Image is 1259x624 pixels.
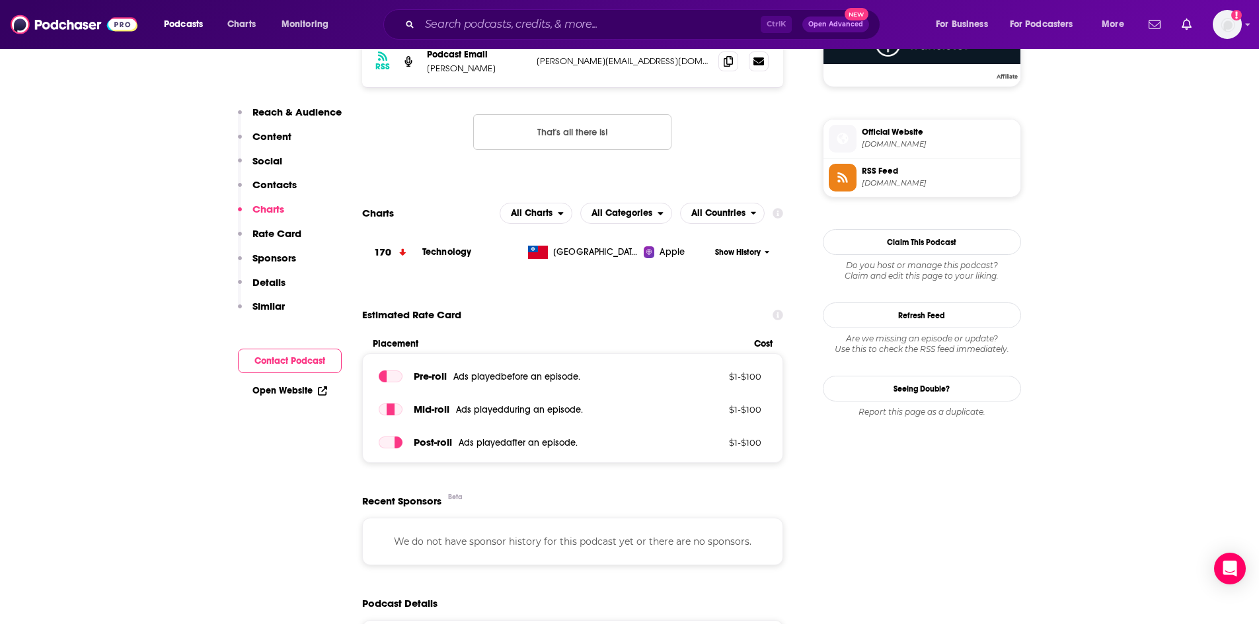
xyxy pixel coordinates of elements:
[862,139,1015,149] span: talk-commerce.com
[238,300,285,324] button: Similar
[448,493,463,501] div: Beta
[252,203,284,215] p: Charts
[473,114,671,150] button: Nothing here.
[823,260,1021,271] span: Do you host or manage this podcast?
[936,15,988,34] span: For Business
[1010,15,1073,34] span: For Podcasters
[710,247,774,258] button: Show History
[1213,10,1242,39] span: Logged in as BWeinstein
[238,130,291,155] button: Content
[691,209,745,218] span: All Countries
[227,15,256,34] span: Charts
[238,227,301,252] button: Rate Card
[238,106,342,130] button: Reach & Audience
[282,15,328,34] span: Monitoring
[155,14,220,35] button: open menu
[808,21,863,28] span: Open Advanced
[823,260,1021,281] div: Claim and edit this page to your liking.
[823,407,1021,417] div: Report this page as a duplicate.
[862,126,1015,138] span: Official Website
[580,203,672,224] h2: Categories
[11,12,137,37] img: Podchaser - Follow, Share and Rate Podcasts
[927,14,1005,35] button: open menu
[374,245,391,260] h3: 170
[823,376,1021,401] a: Seeing Double?
[1176,13,1197,36] a: Show notifications dropdown
[459,437,578,448] span: Ads played after an episode .
[252,385,327,396] a: Open Website
[164,15,203,34] span: Podcasts
[379,534,767,549] p: We do not have sponsor history for this podcast yet or there are no sponsors.
[453,371,580,382] span: Ads played before an episode .
[427,49,526,60] p: Podcast Email
[362,302,461,328] span: Estimated Rate Card
[660,246,685,259] span: Apple
[252,227,301,240] p: Rate Card
[252,276,286,289] p: Details
[680,203,765,224] button: open menu
[362,207,394,219] h2: Charts
[414,436,452,448] span: Post -roll
[644,246,710,259] a: Apple
[414,403,449,415] span: Mid -roll
[675,371,761,382] p: $ 1 - $ 100
[754,338,773,349] span: Cost
[252,252,296,264] p: Sponsors
[219,14,264,35] a: Charts
[675,437,761,448] p: $ 1 - $ 100
[238,276,286,300] button: Details
[500,203,572,224] button: open menu
[427,63,526,74] p: [PERSON_NAME]
[252,155,282,167] p: Social
[537,55,708,67] p: [PERSON_NAME][EMAIL_ADDRESS][DOMAIN_NAME]
[823,24,1020,79] a: Transistor
[238,155,282,179] button: Social
[829,125,1015,153] a: Official Website[DOMAIN_NAME]
[456,404,583,415] span: Ads played during an episode .
[1213,10,1242,39] button: Show profile menu
[238,178,297,203] button: Contacts
[1214,553,1246,584] div: Open Intercom Messenger
[511,209,553,218] span: All Charts
[580,203,672,224] button: open menu
[845,8,868,20] span: New
[553,246,639,259] span: Taiwan, Province of China
[422,246,472,258] a: Technology
[238,349,342,373] button: Contact Podcast
[362,495,441,507] span: Recent Sponsors
[362,234,422,271] a: 170
[1231,10,1242,20] svg: Add a profile image
[252,130,291,143] p: Content
[252,106,342,118] p: Reach & Audience
[675,404,761,415] p: $ 1 - $ 100
[829,164,1015,191] a: RSS Feed[DOMAIN_NAME]
[396,9,893,40] div: Search podcasts, credits, & more...
[523,246,644,259] a: [GEOGRAPHIC_DATA], [GEOGRAPHIC_DATA]
[420,14,761,35] input: Search podcasts, credits, & more...
[1143,13,1166,36] a: Show notifications dropdown
[272,14,346,35] button: open menu
[761,16,792,33] span: Ctrl K
[1213,10,1242,39] img: User Profile
[375,61,390,72] h3: RSS
[500,203,572,224] h2: Platforms
[862,165,1015,177] span: RSS Feed
[823,229,1021,255] button: Claim This Podcast
[802,17,869,32] button: Open AdvancedNew
[373,338,744,349] span: Placement
[862,178,1015,188] span: feeds.transistor.fm
[591,209,652,218] span: All Categories
[823,302,1021,328] button: Refresh Feed
[823,333,1021,355] div: Are we missing an episode or update? Use this to check the RSS feed immediately.
[238,252,296,276] button: Sponsors
[715,247,761,258] span: Show History
[1092,14,1141,35] button: open menu
[252,178,297,191] p: Contacts
[252,300,285,312] p: Similar
[1001,14,1092,35] button: open menu
[1102,15,1124,34] span: More
[994,73,1020,81] span: Affiliate
[414,370,447,382] span: Pre -roll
